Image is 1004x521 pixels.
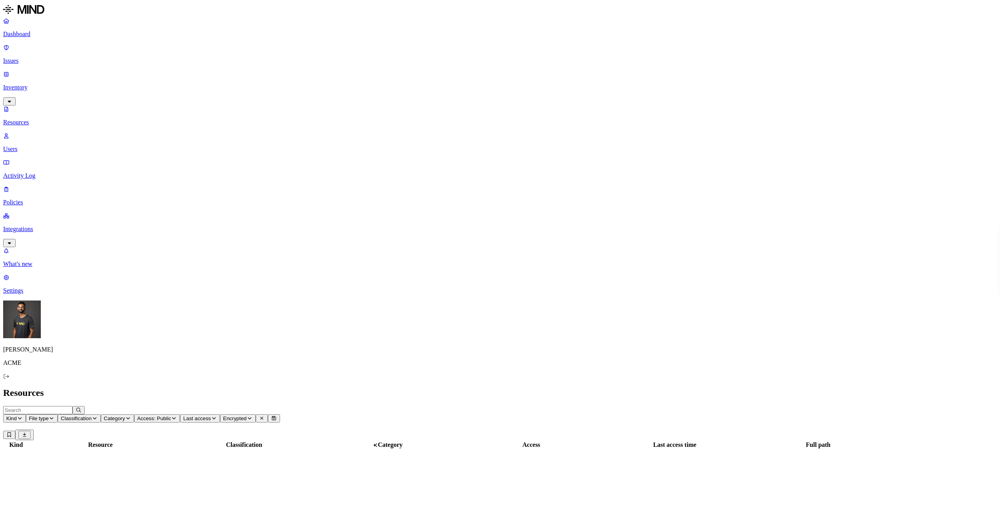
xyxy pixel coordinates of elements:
img: MIND [3,3,44,16]
p: Policies [3,199,1001,206]
div: Resource [29,441,171,448]
a: Dashboard [3,17,1001,38]
p: Activity Log [3,172,1001,179]
div: Full path [747,441,889,448]
span: File type [29,415,49,421]
input: Search [3,406,73,414]
a: Resources [3,106,1001,126]
span: Encrypted [223,415,247,421]
div: Classification [173,441,315,448]
span: Classification [61,415,92,421]
p: What's new [3,260,1001,268]
a: Settings [3,274,1001,294]
span: Kind [6,415,17,421]
p: Settings [3,287,1001,294]
a: MIND [3,3,1001,17]
p: Issues [3,57,1001,64]
span: Access: Public [137,415,171,421]
span: Category [378,441,402,448]
p: Dashboard [3,31,1001,38]
p: Inventory [3,84,1001,91]
a: What's new [3,247,1001,268]
p: Resources [3,119,1001,126]
a: Policies [3,186,1001,206]
a: Integrations [3,212,1001,246]
span: Last access [183,415,211,421]
p: Integrations [3,226,1001,233]
div: Access [460,441,602,448]
a: Issues [3,44,1001,64]
div: Kind [4,441,28,448]
img: Amit Cohen [3,301,41,338]
a: Users [3,132,1001,153]
span: Category [104,415,125,421]
div: Last access time [604,441,746,448]
p: ACME [3,359,1001,366]
h2: Resources [3,388,1001,398]
a: Inventory [3,71,1001,104]
p: Users [3,146,1001,153]
a: Activity Log [3,159,1001,179]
